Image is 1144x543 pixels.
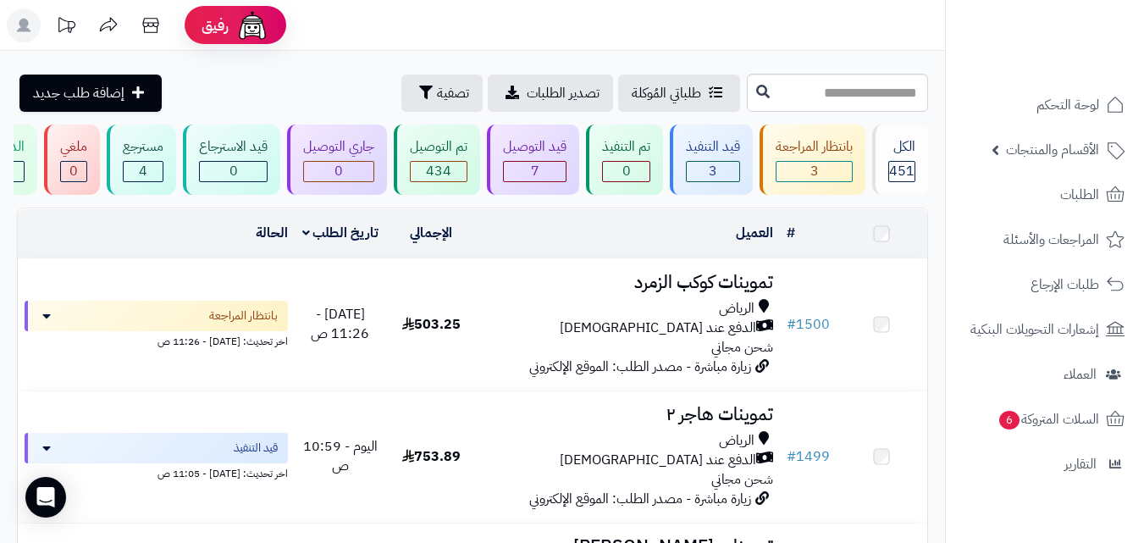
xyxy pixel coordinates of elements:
a: قيد الاسترجاع 0 [180,125,284,195]
span: قيد التنفيذ [234,440,278,457]
a: جاري التوصيل 0 [284,125,390,195]
a: #1500 [787,314,830,335]
a: الحالة [256,223,288,243]
span: 7 [531,161,539,181]
div: 3 [776,162,852,181]
span: لوحة التحكم [1036,93,1099,117]
div: 0 [61,162,86,181]
div: 0 [304,162,373,181]
a: الطلبات [956,175,1134,215]
span: تصفية [437,83,469,103]
span: 0 [69,161,78,181]
span: المراجعات والأسئلة [1003,228,1099,252]
a: تحديثات المنصة [45,8,87,47]
span: تصدير الطلبات [527,83,600,103]
div: 4 [124,162,163,181]
a: قيد التوصيل 7 [484,125,583,195]
a: العملاء [956,354,1134,395]
span: التقارير [1064,452,1097,476]
span: طلباتي المُوكلة [632,83,701,103]
a: طلبات الإرجاع [956,264,1134,305]
span: 4 [139,161,147,181]
a: مسترجع 4 [103,125,180,195]
span: 503.25 [402,314,461,335]
div: 434 [411,162,467,181]
a: إضافة طلب جديد [19,75,162,112]
div: 3 [687,162,739,181]
span: 0 [622,161,631,181]
span: إضافة طلب جديد [33,83,124,103]
span: طلبات الإرجاع [1031,273,1099,296]
span: 753.89 [402,446,461,467]
span: 6 [999,411,1020,429]
h3: تموينات كوكب الزمرد [484,273,773,292]
a: تاريخ الطلب [302,223,379,243]
a: طلباتي المُوكلة [618,75,740,112]
a: تم التنفيذ 0 [583,125,666,195]
a: الكل451 [869,125,931,195]
a: تم التوصيل 434 [390,125,484,195]
span: الرياض [719,299,754,319]
div: مسترجع [123,137,163,157]
span: 0 [334,161,343,181]
div: جاري التوصيل [303,137,374,157]
div: 0 [200,162,267,181]
div: Open Intercom Messenger [25,477,66,518]
div: تم التوصيل [410,137,467,157]
span: # [787,446,796,467]
span: [DATE] - 11:26 ص [311,304,369,344]
img: ai-face.png [235,8,269,42]
span: إشعارات التحويلات البنكية [970,318,1099,341]
div: قيد التوصيل [503,137,566,157]
a: السلات المتروكة6 [956,399,1134,440]
span: الرياض [719,431,754,451]
a: # [787,223,795,243]
span: الطلبات [1060,183,1099,207]
div: اخر تحديث: [DATE] - 11:05 ص [25,463,288,481]
div: قيد الاسترجاع [199,137,268,157]
span: السلات المتروكة [998,407,1099,431]
a: بانتظار المراجعة 3 [756,125,869,195]
a: إشعارات التحويلات البنكية [956,309,1134,350]
a: تصدير الطلبات [488,75,613,112]
a: ملغي 0 [41,125,103,195]
button: تصفية [401,75,483,112]
div: 7 [504,162,566,181]
span: 0 [229,161,238,181]
a: المراجعات والأسئلة [956,219,1134,260]
span: اليوم - 10:59 ص [303,436,378,476]
span: # [787,314,796,335]
a: لوحة التحكم [956,85,1134,125]
a: الإجمالي [410,223,452,243]
div: ملغي [60,137,87,157]
span: العملاء [1064,363,1097,386]
span: شحن مجاني [711,337,773,357]
span: بانتظار المراجعة [209,308,278,324]
span: زيارة مباشرة - مصدر الطلب: الموقع الإلكتروني [529,489,751,509]
span: الأقسام والمنتجات [1006,138,1099,162]
a: قيد التنفيذ 3 [666,125,756,195]
span: زيارة مباشرة - مصدر الطلب: الموقع الإلكتروني [529,357,751,377]
h3: تموينات هاجر ٢ [484,405,773,424]
span: الدفع عند [DEMOGRAPHIC_DATA] [560,451,756,470]
span: الدفع عند [DEMOGRAPHIC_DATA] [560,319,756,338]
div: بانتظار المراجعة [776,137,853,157]
div: الكل [888,137,915,157]
span: 3 [709,161,717,181]
div: قيد التنفيذ [686,137,740,157]
div: تم التنفيذ [602,137,650,157]
span: 434 [426,161,451,181]
span: 3 [810,161,819,181]
a: العميل [736,223,773,243]
span: شحن مجاني [711,469,773,490]
div: اخر تحديث: [DATE] - 11:26 ص [25,331,288,349]
a: #1499 [787,446,830,467]
span: 451 [889,161,915,181]
span: رفيق [202,15,229,36]
a: التقارير [956,444,1134,485]
div: 0 [603,162,649,181]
